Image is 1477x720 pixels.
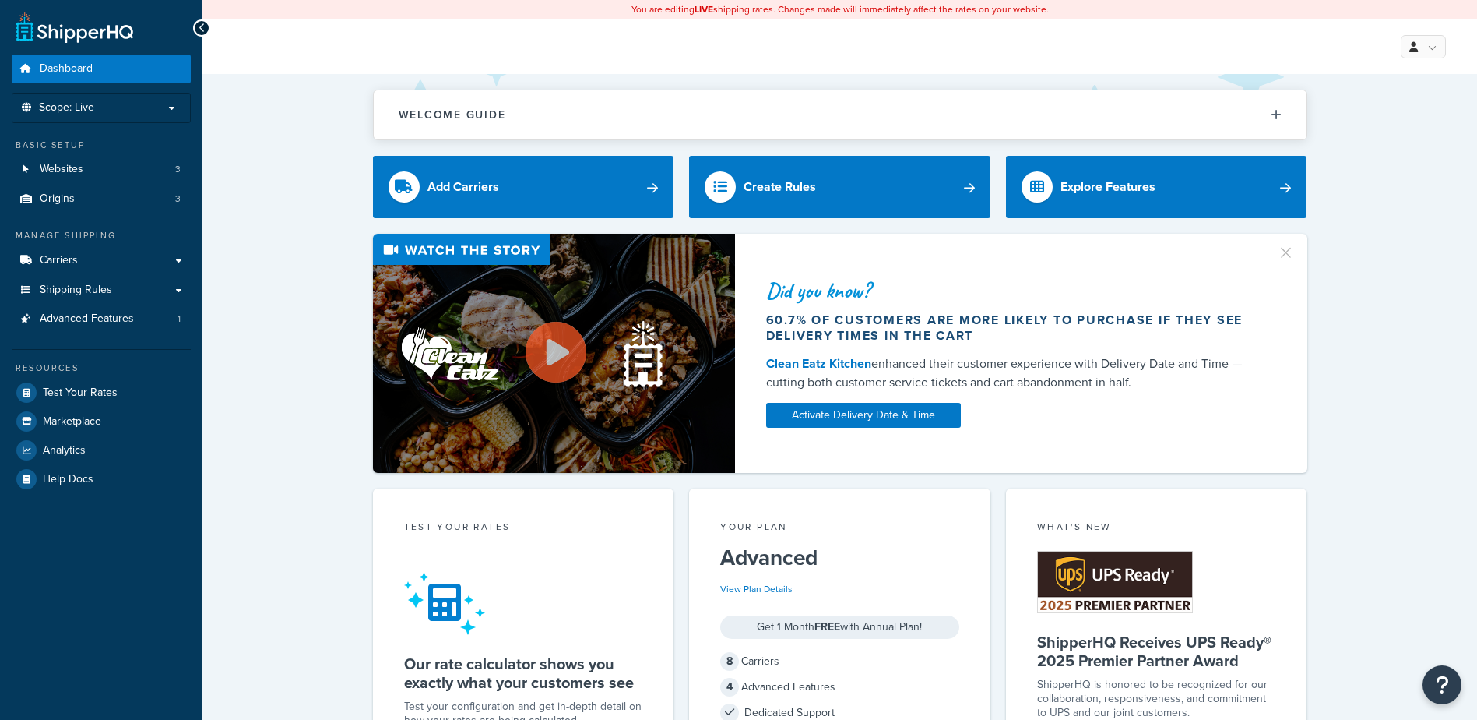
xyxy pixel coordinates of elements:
a: Add Carriers [373,156,674,218]
a: Analytics [12,436,191,464]
a: Test Your Rates [12,379,191,407]
a: Origins3 [12,185,191,214]
span: 8 [720,652,739,671]
a: Marketplace [12,408,191,436]
span: Help Docs [43,473,93,486]
h5: Advanced [720,545,959,570]
div: Your Plan [720,520,959,538]
span: Marketplace [43,415,101,429]
span: Carriers [40,254,78,267]
div: Create Rules [744,176,816,198]
a: Explore Features [1006,156,1307,218]
span: Origins [40,192,75,206]
a: Dashboard [12,55,191,83]
div: Add Carriers [427,176,499,198]
span: 4 [720,678,739,697]
img: Video thumbnail [373,234,735,473]
div: Explore Features [1060,176,1155,198]
span: Analytics [43,444,86,457]
div: Manage Shipping [12,229,191,242]
h2: Welcome Guide [399,109,506,121]
span: Shipping Rules [40,284,112,297]
div: Resources [12,362,191,375]
div: Carriers [720,651,959,672]
div: enhanced their customer experience with Delivery Date and Time — cutting both customer service ti... [766,355,1258,392]
h5: Our rate calculator shows you exactly what your customers see [404,655,643,692]
span: Dashboard [40,62,93,76]
a: View Plan Details [720,582,793,596]
strong: FREE [814,619,840,635]
div: What's New [1037,520,1276,538]
li: Origins [12,185,191,214]
li: Advanced Features [12,305,191,334]
div: Get 1 Month with Annual Plan! [720,616,959,639]
a: Help Docs [12,465,191,493]
p: ShipperHQ is honored to be recognized for our collaboration, responsiveness, and commitment to UP... [1037,678,1276,720]
b: LIVE [695,2,713,16]
a: Activate Delivery Date & Time [766,403,961,428]
div: Test your rates [404,520,643,538]
span: Test Your Rates [43,386,118,400]
div: 60.7% of customers are more likely to purchase if they see delivery times in the cart [766,312,1258,344]
a: Create Rules [689,156,990,218]
h5: ShipperHQ Receives UPS Ready® 2025 Premier Partner Award [1037,633,1276,670]
a: Shipping Rules [12,276,191,305]
div: Basic Setup [12,139,191,152]
div: Did you know? [766,280,1258,302]
a: Websites3 [12,155,191,184]
div: Advanced Features [720,676,959,698]
button: Welcome Guide [374,90,1306,139]
span: 1 [178,312,181,326]
span: 3 [175,192,181,206]
span: Advanced Features [40,312,134,326]
span: Scope: Live [39,101,94,115]
span: Websites [40,163,83,176]
a: Advanced Features1 [12,305,191,334]
a: Clean Eatz Kitchen [766,355,871,372]
button: Open Resource Center [1422,665,1461,704]
a: Carriers [12,246,191,275]
li: Websites [12,155,191,184]
span: 3 [175,163,181,176]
